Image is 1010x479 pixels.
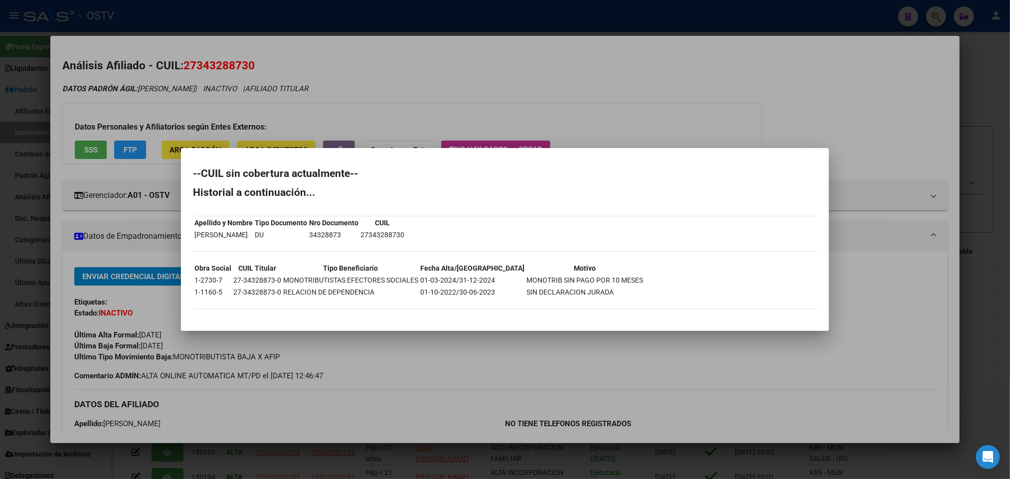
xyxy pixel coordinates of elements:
[526,275,644,286] td: MONOTRIB SIN PAGO POR 10 MESES
[254,217,308,228] th: Tipo Documento
[309,217,359,228] th: Nro Documento
[283,263,419,274] th: Tipo Beneficiario
[194,263,232,274] th: Obra Social
[233,263,282,274] th: CUIL Titular
[193,187,817,197] h2: Historial a continuación...
[194,275,232,286] td: 1-2730-7
[194,229,253,240] td: [PERSON_NAME]
[309,229,359,240] td: 34328873
[360,229,405,240] td: 27343288730
[233,275,282,286] td: 27-34328873-0
[283,275,419,286] td: MONOTRIBUTISTAS EFECTORES SOCIALES
[283,287,419,298] td: RELACION DE DEPENDENCIA
[526,287,644,298] td: SIN DECLARACION JURADA
[233,287,282,298] td: 27-34328873-0
[194,217,253,228] th: Apellido y Nombre
[194,287,232,298] td: 1-1160-5
[420,275,525,286] td: 01-03-2024/31-12-2024
[526,263,644,274] th: Motivo
[193,168,817,178] h2: --CUIL sin cobertura actualmente--
[360,217,405,228] th: CUIL
[976,445,1000,469] div: Open Intercom Messenger
[420,263,525,274] th: Fecha Alta/[GEOGRAPHIC_DATA]
[254,229,308,240] td: DU
[420,287,525,298] td: 01-10-2022/30-06-2023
